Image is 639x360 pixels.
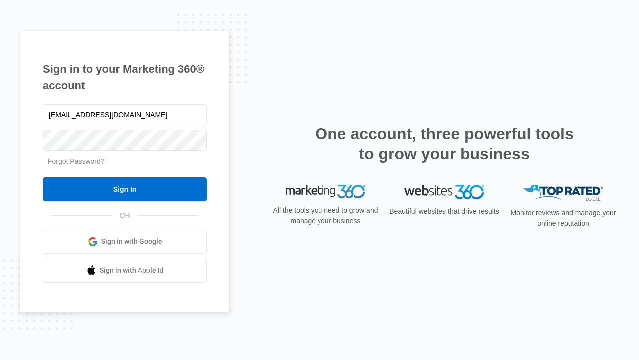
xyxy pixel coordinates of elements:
[100,265,164,276] span: Sign in with Apple Id
[388,206,500,217] p: Beautiful websites that drive results
[270,205,381,226] p: All the tools you need to grow and manage your business
[312,124,577,164] h2: One account, three powerful tools to grow your business
[43,61,207,94] h1: Sign in to your Marketing 360® account
[523,185,603,201] img: Top Rated Local
[507,208,619,229] p: Monitor reviews and manage your online reputation
[48,157,105,165] a: Forgot Password?
[404,185,484,199] img: Websites 360
[286,185,365,199] img: Marketing 360
[43,230,207,254] a: Sign in with Google
[43,259,207,283] a: Sign in with Apple Id
[43,177,207,201] input: Sign In
[113,210,137,221] span: OR
[43,104,207,125] input: Email
[101,236,162,247] span: Sign in with Google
